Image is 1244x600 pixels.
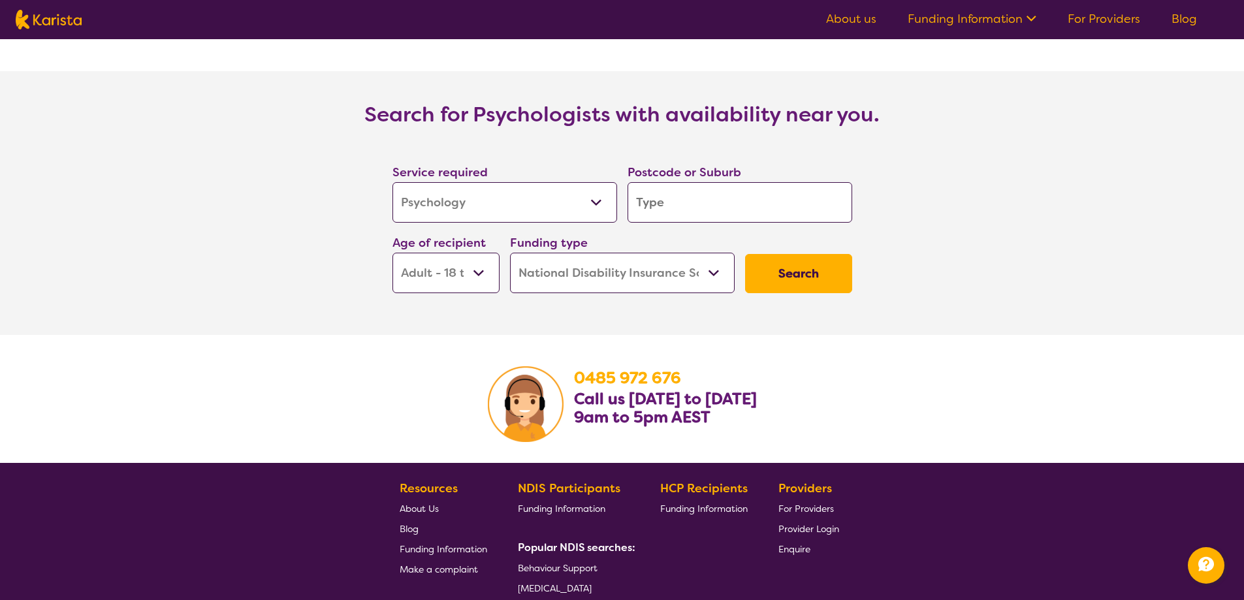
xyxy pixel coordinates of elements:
[778,523,839,535] span: Provider Login
[778,498,839,518] a: For Providers
[400,503,439,514] span: About Us
[628,182,852,223] input: Type
[778,543,810,555] span: Enquire
[488,366,564,442] img: Karista Client Service
[778,503,834,514] span: For Providers
[400,559,487,579] a: Make a complaint
[574,407,710,428] b: 9am to 5pm AEST
[16,10,82,29] img: Karista logo
[518,541,635,554] b: Popular NDIS searches:
[518,582,592,594] span: [MEDICAL_DATA]
[510,235,588,251] label: Funding type
[400,481,458,496] b: Resources
[660,481,748,496] b: HCP Recipients
[400,563,478,575] span: Make a complaint
[1172,11,1197,27] a: Blog
[518,562,598,574] span: Behaviour Support
[778,481,832,496] b: Providers
[518,498,630,518] a: Funding Information
[400,539,487,559] a: Funding Information
[1068,11,1140,27] a: For Providers
[400,543,487,555] span: Funding Information
[518,578,630,598] a: [MEDICAL_DATA]
[392,165,488,180] label: Service required
[400,498,487,518] a: About Us
[400,518,487,539] a: Blog
[778,539,839,559] a: Enquire
[574,388,757,409] b: Call us [DATE] to [DATE]
[660,498,748,518] a: Funding Information
[745,254,852,293] button: Search
[1188,547,1224,584] button: Channel Menu
[628,165,741,180] label: Postcode or Suburb
[778,518,839,539] a: Provider Login
[908,11,1036,27] a: Funding Information
[574,368,681,388] a: 0485 972 676
[392,235,486,251] label: Age of recipient
[364,103,880,126] h3: Search for Psychologists with availability near you.
[518,503,605,514] span: Funding Information
[826,11,876,27] a: About us
[400,523,419,535] span: Blog
[518,558,630,578] a: Behaviour Support
[518,481,620,496] b: NDIS Participants
[660,503,748,514] span: Funding Information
